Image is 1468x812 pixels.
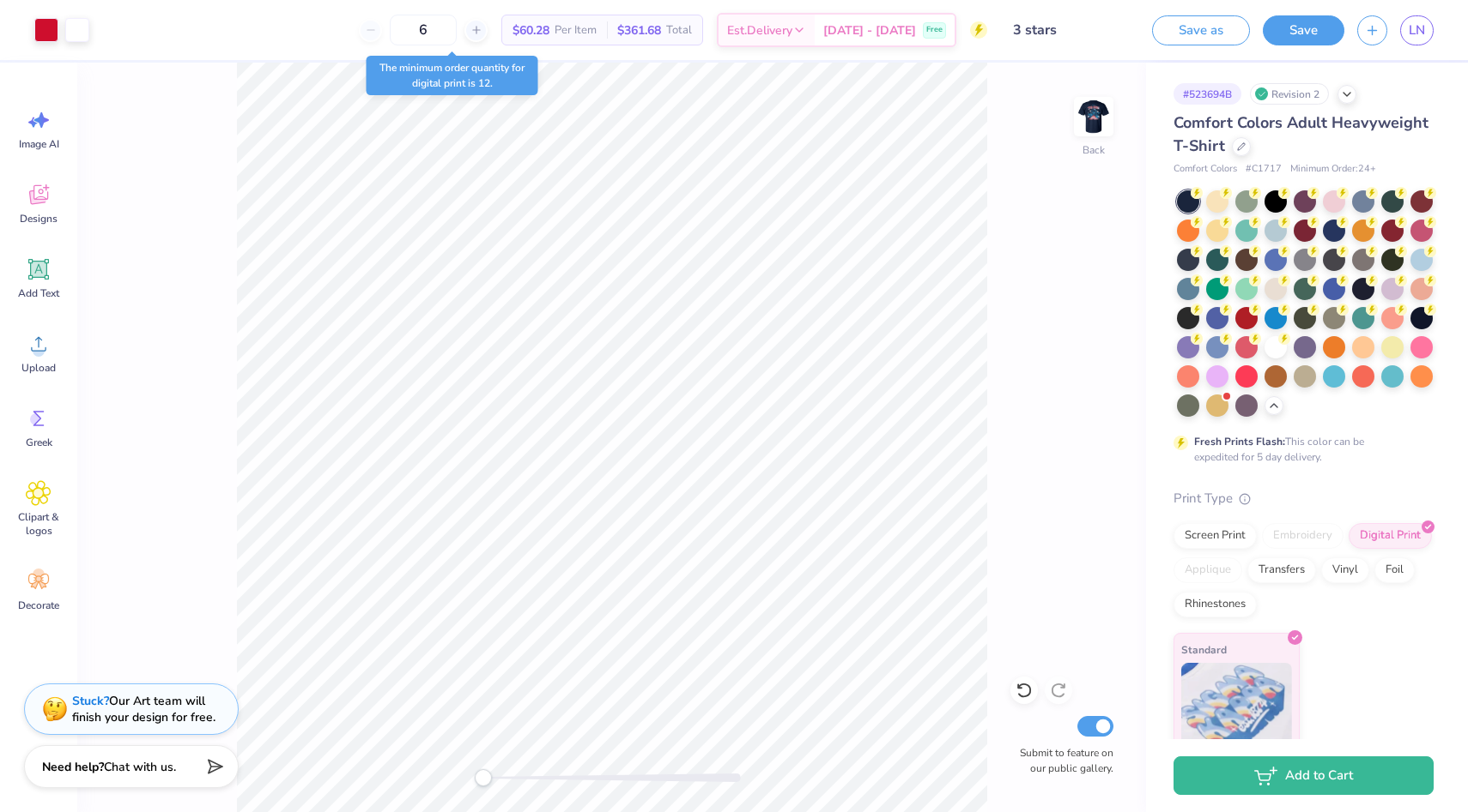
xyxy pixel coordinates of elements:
[42,759,104,775] strong: Need help?
[18,598,59,612] span: Decorate
[1174,523,1257,549] div: Screen Print
[1174,83,1241,105] div: # 523694B
[10,510,67,538] span: Clipart & logos
[1083,142,1105,158] div: Back
[1374,557,1415,583] div: Foil
[1174,557,1242,583] div: Applique
[1194,435,1285,448] strong: Fresh Prints Flash:
[1400,15,1434,45] a: LN
[1250,83,1329,105] div: Revision 2
[72,693,109,709] strong: Stuck?
[1263,15,1344,45] button: Save
[1194,434,1405,465] div: This color can be expedited for 5 day delivery.
[1077,99,1111,134] img: Back
[1174,162,1237,177] span: Comfort Colors
[1010,745,1113,776] label: Submit to feature on our public gallery.
[1321,557,1369,583] div: Vinyl
[727,21,792,39] span: Est. Delivery
[367,56,538,95] div: The minimum order quantity for digital print is 12.
[1246,162,1282,177] span: # C1717
[823,21,916,39] span: [DATE] - [DATE]
[390,15,457,45] input: – –
[1174,592,1257,617] div: Rhinestones
[20,212,58,226] span: Designs
[1174,489,1434,508] div: Print Type
[1181,641,1227,659] span: Standard
[513,21,549,39] span: $60.28
[104,759,176,775] span: Chat with us.
[1247,557,1316,583] div: Transfers
[475,769,492,786] div: Accessibility label
[26,436,52,449] span: Greek
[666,21,692,39] span: Total
[1152,15,1250,45] button: Save as
[19,137,59,151] span: Image AI
[21,361,56,375] span: Upload
[1174,112,1429,156] span: Comfort Colors Adult Heavyweight T-Shirt
[1174,756,1434,795] button: Add to Cart
[1181,663,1292,749] img: Standard
[72,693,215,725] div: Our Art team will finish your design for free.
[1290,162,1376,177] span: Minimum Order: 24 +
[1000,13,1126,47] input: Untitled Design
[1409,21,1425,40] span: LN
[18,286,59,300] span: Add Text
[1349,523,1432,549] div: Digital Print
[617,21,661,39] span: $361.68
[1262,523,1344,549] div: Embroidery
[555,21,597,39] span: Per Item
[926,24,943,36] span: Free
